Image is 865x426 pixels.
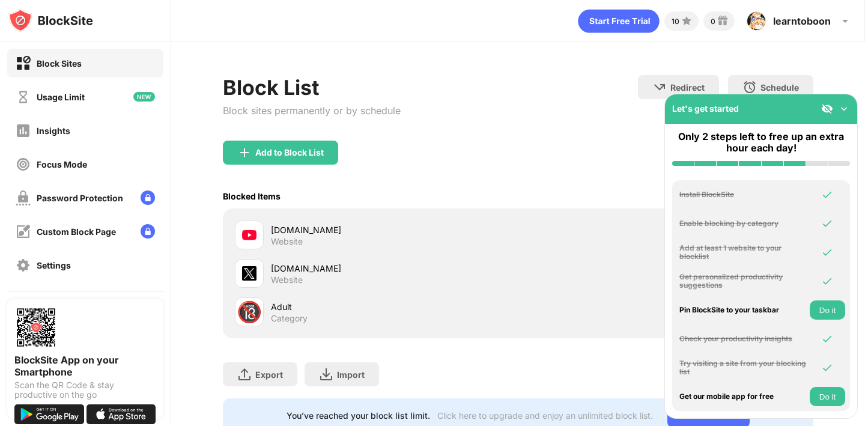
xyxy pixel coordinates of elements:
[271,275,303,285] div: Website
[255,370,283,380] div: Export
[821,333,833,345] img: omni-check.svg
[86,404,156,424] img: download-on-the-app-store.svg
[821,275,833,287] img: omni-check.svg
[773,15,831,27] div: learntoboon
[679,392,807,401] div: Get our mobile app for free
[16,56,31,71] img: block-on.svg
[810,300,845,320] button: Do it
[141,224,155,239] img: lock-menu.svg
[672,17,679,26] div: 10
[237,300,262,324] div: 🔞
[242,266,256,281] img: favicons
[14,306,58,349] img: options-page-qr-code.png
[16,224,31,239] img: customize-block-page-off.svg
[715,14,730,28] img: reward-small.svg
[578,9,660,33] div: animation
[16,90,31,105] img: time-usage-off.svg
[271,224,518,236] div: [DOMAIN_NAME]
[821,103,833,115] img: eye-not-visible.svg
[821,362,833,374] img: omni-check.svg
[14,354,156,378] div: BlockSite App on your Smartphone
[37,193,123,203] div: Password Protection
[37,58,82,68] div: Block Sites
[679,190,807,199] div: Install BlockSite
[679,306,807,314] div: Pin BlockSite to your taskbar
[16,190,31,205] img: password-protection-off.svg
[255,148,324,157] div: Add to Block List
[821,189,833,201] img: omni-check.svg
[679,273,807,290] div: Get personalized productivity suggestions
[271,300,518,313] div: Adult
[672,103,739,114] div: Let's get started
[679,244,807,261] div: Add at least 1 website to your blocklist
[711,17,715,26] div: 0
[679,335,807,343] div: Check your productivity insights
[679,219,807,228] div: Enable blocking by category
[810,387,845,406] button: Do it
[14,404,84,424] img: get-it-on-google-play.svg
[14,380,156,400] div: Scan the QR Code & stay productive on the go
[16,123,31,138] img: insights-off.svg
[672,131,850,154] div: Only 2 steps left to free up an extra hour each day!
[37,227,116,237] div: Custom Block Page
[223,75,401,100] div: Block List
[437,410,653,421] div: Click here to upgrade and enjoy an unlimited block list.
[37,92,85,102] div: Usage Limit
[133,92,155,102] img: new-icon.svg
[37,126,70,136] div: Insights
[223,105,401,117] div: Block sites permanently or by schedule
[37,260,71,270] div: Settings
[747,11,766,31] img: ACg8ocJKFbh-vrce69ikGXiNVWBlyxCXE_HNlNTQxcCe7-K-TXYjl0c=s96-c
[242,228,256,242] img: favicons
[838,103,850,115] img: omni-setup-toggle.svg
[821,218,833,230] img: omni-check.svg
[679,14,694,28] img: points-small.svg
[760,82,799,93] div: Schedule
[287,410,430,421] div: You’ve reached your block list limit.
[16,157,31,172] img: focus-off.svg
[271,262,518,275] div: [DOMAIN_NAME]
[337,370,365,380] div: Import
[37,159,87,169] div: Focus Mode
[8,8,93,32] img: logo-blocksite.svg
[141,190,155,205] img: lock-menu.svg
[679,359,807,377] div: Try visiting a site from your blocking list
[223,191,281,201] div: Blocked Items
[670,82,705,93] div: Redirect
[271,313,308,324] div: Category
[271,236,303,247] div: Website
[821,246,833,258] img: omni-check.svg
[16,258,31,273] img: settings-off.svg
